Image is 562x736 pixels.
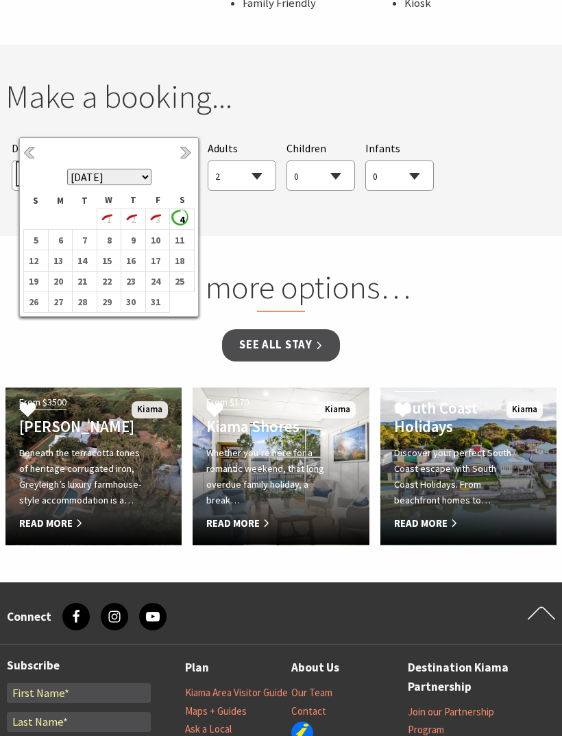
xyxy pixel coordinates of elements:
[170,252,188,270] b: 18
[145,250,170,271] td: 17
[73,250,97,271] td: 14
[73,230,97,250] td: 7
[97,293,115,311] b: 29
[5,388,182,545] a: From $3500 [PERSON_NAME] Beneath the terracotta tones of heritage corrugated iron, Greyleigh’s lu...
[206,445,329,508] p: Whether you’re here for a romantic weekend, that long overdue family holiday, a break…
[7,610,51,624] h3: Connect
[24,293,42,311] b: 26
[146,231,164,249] b: 10
[145,192,170,209] th: F
[49,272,66,290] b: 20
[291,686,332,700] a: Our Team
[170,192,195,209] th: S
[146,252,164,270] b: 17
[145,292,170,312] td: 31
[19,417,142,436] h4: [PERSON_NAME]
[121,230,146,250] td: 9
[185,722,232,736] a: Ask a Local
[73,271,97,292] td: 21
[48,230,73,250] td: 6
[394,399,517,436] h4: South Coast Holidays
[24,231,42,249] b: 5
[97,231,115,249] b: 8
[365,141,400,155] span: Infants
[208,141,238,155] span: Adults
[206,515,329,532] span: Read More
[193,388,237,435] button: Click to Favourite Kiama Shores
[73,231,90,249] b: 7
[145,271,170,292] td: 24
[132,401,168,418] span: Kiama
[319,401,356,418] span: Kiama
[380,388,425,435] button: Click to Favourite South Coast Holidays
[394,445,517,508] p: Discover your perfect South Coast escape with South Coast Holidays. From beachfront homes to…
[380,388,557,545] a: Another Image Used From $110 South Coast Holidays Discover your perfect South Coast escape with S...
[170,230,195,250] td: 11
[121,192,146,209] th: T
[5,77,557,116] h2: Make a booking...
[73,293,90,311] b: 28
[48,192,73,209] th: M
[121,211,139,228] i: 2
[291,658,339,678] a: About Us
[24,230,49,250] td: 5
[145,230,170,250] td: 10
[394,515,517,532] span: Read More
[97,252,115,270] b: 15
[19,515,142,532] span: Read More
[19,445,142,508] p: Beneath the terracotta tones of heritage corrugated iron, Greyleigh’s luxury farmhouse-style acco...
[121,271,146,292] td: 23
[97,292,121,312] td: 29
[24,252,42,270] b: 12
[170,209,195,229] td: 4
[506,401,543,418] span: Kiama
[97,271,121,292] td: 22
[193,388,369,545] a: From $170 Kiama Shores Whether you’re here for a romantic weekend, that long overdue family holid...
[48,292,73,312] td: 27
[24,250,49,271] td: 12
[7,683,151,703] input: First Name*
[73,192,97,209] th: T
[121,272,139,290] b: 23
[291,704,326,718] a: Contact
[12,140,118,191] div: Please choose your desired arrival date
[24,192,49,209] th: S
[121,292,146,312] td: 30
[170,271,195,292] td: 25
[7,712,151,732] input: Last Name*
[24,292,49,312] td: 26
[206,417,329,436] h4: Kiama Shores
[222,329,339,361] a: See all Stay
[73,252,90,270] b: 14
[146,211,164,228] i: 3
[97,250,121,271] td: 15
[146,272,164,290] b: 24
[286,141,326,155] span: Children
[73,292,97,312] td: 28
[97,211,115,228] i: 1
[12,141,34,155] span: Date
[48,250,73,271] td: 13
[185,686,288,700] a: Kiama Area Visitor Guide
[185,658,209,678] a: Plan
[48,271,73,292] td: 20
[7,658,151,673] h3: Subscribe
[170,211,188,228] b: 4
[49,293,66,311] b: 27
[170,272,188,290] b: 25
[24,272,42,290] b: 19
[121,250,146,271] td: 16
[121,231,139,249] b: 9
[170,250,195,271] td: 18
[97,230,121,250] td: 8
[185,704,247,718] a: Maps + Guides
[24,271,49,292] td: 19
[49,231,66,249] b: 6
[49,252,66,270] b: 13
[170,231,188,249] b: 11
[121,252,139,270] b: 16
[97,192,121,209] th: W
[121,293,139,311] b: 30
[146,293,164,311] b: 31
[97,272,115,290] b: 22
